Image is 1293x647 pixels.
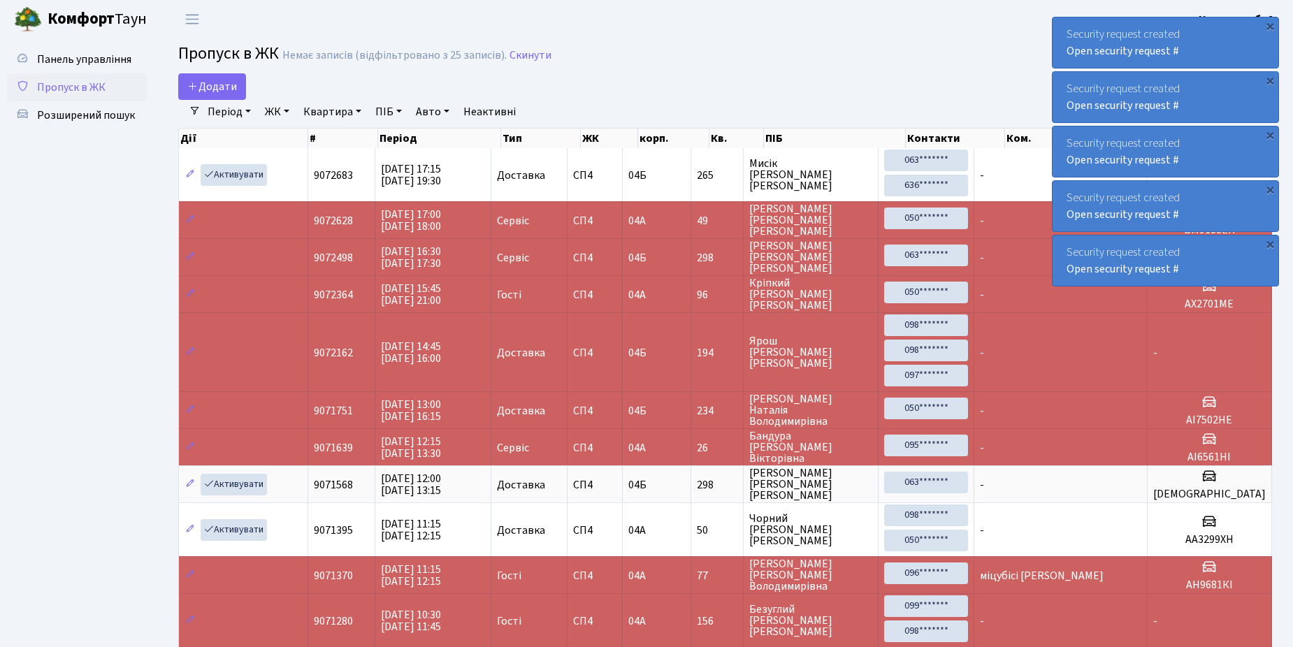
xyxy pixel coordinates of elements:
h5: АН9681КІ [1153,579,1266,592]
span: - [980,250,984,266]
span: [DATE] 13:00 [DATE] 16:15 [381,397,441,424]
span: Чорний [PERSON_NAME] [PERSON_NAME] [749,513,872,546]
th: # [308,129,378,148]
span: Сервіс [497,252,529,263]
span: СП4 [573,215,616,226]
a: Панель управління [7,45,147,73]
span: 9071395 [314,523,353,538]
span: 298 [697,252,737,263]
a: Open security request # [1067,261,1179,277]
span: Безуглий [PERSON_NAME] [PERSON_NAME] [749,604,872,637]
span: 9071568 [314,477,353,493]
div: × [1263,237,1277,251]
span: 04Б [628,477,646,493]
span: - [1153,345,1157,361]
span: Додати [187,79,237,94]
span: Сервіс [497,442,529,453]
span: [DATE] 16:30 [DATE] 17:30 [381,244,441,271]
span: СП4 [573,405,616,416]
a: Скинути [510,49,551,62]
span: [DATE] 17:15 [DATE] 19:30 [381,161,441,189]
span: 04А [628,440,646,456]
span: міцубісі [PERSON_NAME] [980,568,1104,583]
a: Open security request # [1067,152,1179,168]
span: Доставка [497,479,545,490]
div: × [1263,19,1277,33]
span: 96 [697,289,737,300]
a: Додати [178,73,246,100]
span: Мисік [PERSON_NAME] [PERSON_NAME] [749,158,872,191]
span: [DATE] 17:00 [DATE] 18:00 [381,207,441,234]
a: Авто [410,100,455,124]
span: 9072498 [314,250,353,266]
span: 77 [697,570,737,581]
a: Open security request # [1067,43,1179,59]
a: Пропуск в ЖК [7,73,147,101]
span: СП4 [573,442,616,453]
a: Активувати [201,474,267,495]
span: Пропуск в ЖК [37,80,106,95]
span: СП4 [573,616,616,627]
span: 9072162 [314,345,353,361]
span: Сервіс [497,215,529,226]
span: 49 [697,215,737,226]
span: 298 [697,479,737,490]
th: Тип [501,129,581,148]
span: Ярош [PERSON_NAME] [PERSON_NAME] [749,335,872,369]
span: Доставка [497,405,545,416]
a: ЖК [259,100,295,124]
span: [PERSON_NAME] [PERSON_NAME] [PERSON_NAME] [749,467,872,501]
a: Квартира [298,100,367,124]
span: 265 [697,170,737,181]
span: 04Б [628,403,646,419]
span: [PERSON_NAME] Наталія Володимирівна [749,393,872,427]
span: - [1153,613,1157,629]
span: 234 [697,405,737,416]
span: СП4 [573,347,616,358]
span: СП4 [573,289,616,300]
div: Security request created [1053,235,1278,286]
span: - [980,523,984,538]
span: 9071639 [314,440,353,456]
span: 04А [628,613,646,629]
span: [PERSON_NAME] [PERSON_NAME] [PERSON_NAME] [749,203,872,237]
div: Немає записів (відфільтровано з 25 записів). [282,49,507,62]
span: - [980,168,984,183]
span: [DATE] 12:15 [DATE] 13:30 [381,434,441,461]
span: [PERSON_NAME] [PERSON_NAME] Володимирівна [749,558,872,592]
span: 9072628 [314,213,353,228]
span: Пропуск в ЖК [178,41,279,66]
span: Гості [497,289,521,300]
span: Кріпкий [PERSON_NAME] [PERSON_NAME] [749,277,872,311]
span: 04А [628,287,646,303]
span: 04Б [628,250,646,266]
span: [DATE] 14:45 [DATE] 16:00 [381,339,441,366]
th: ПІБ [764,129,906,148]
th: Період [378,129,501,148]
span: [DATE] 11:15 [DATE] 12:15 [381,562,441,589]
a: Open security request # [1067,98,1179,113]
span: 156 [697,616,737,627]
span: 9071751 [314,403,353,419]
span: Таун [48,8,147,31]
span: - [980,345,984,361]
span: СП4 [573,525,616,536]
span: 04Б [628,168,646,183]
span: [DATE] 10:30 [DATE] 11:45 [381,607,441,634]
span: Панель управління [37,52,131,67]
span: 04А [628,213,646,228]
span: СП4 [573,252,616,263]
span: 9072364 [314,287,353,303]
div: Security request created [1053,126,1278,177]
span: 04Б [628,345,646,361]
th: Ком. [1005,129,1185,148]
span: - [980,213,984,228]
span: [DATE] 11:15 [DATE] 12:15 [381,516,441,544]
span: Гості [497,570,521,581]
span: - [980,613,984,629]
button: Переключити навігацію [175,8,210,31]
b: Комфорт [48,8,115,30]
div: Security request created [1053,72,1278,122]
span: Гості [497,616,521,627]
span: Розширений пошук [37,108,135,123]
